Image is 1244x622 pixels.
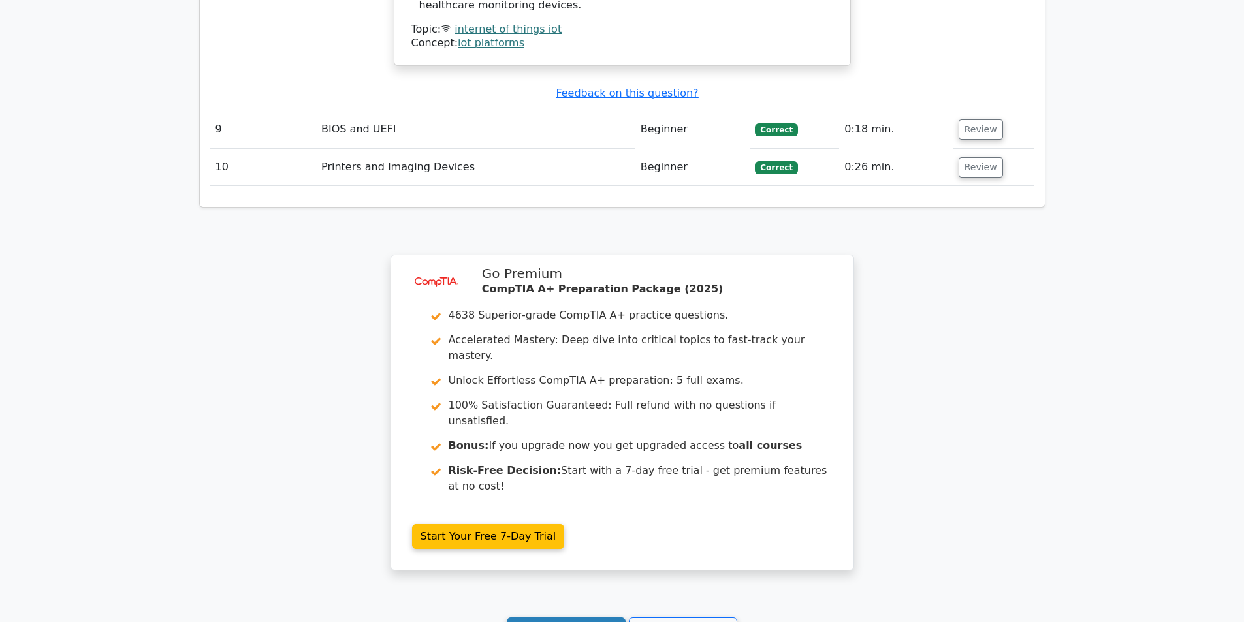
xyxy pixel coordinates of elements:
[210,149,317,186] td: 10
[755,123,797,136] span: Correct
[316,149,635,186] td: Printers and Imaging Devices
[755,161,797,174] span: Correct
[839,111,953,148] td: 0:18 min.
[458,37,524,49] a: iot platforms
[411,23,833,37] div: Topic:
[411,37,833,50] div: Concept:
[412,524,565,549] a: Start Your Free 7-Day Trial
[635,149,750,186] td: Beginner
[556,87,698,99] a: Feedback on this question?
[635,111,750,148] td: Beginner
[316,111,635,148] td: BIOS and UEFI
[839,149,953,186] td: 0:26 min.
[959,157,1003,178] button: Review
[959,119,1003,140] button: Review
[455,23,562,35] a: internet of things iot
[210,111,317,148] td: 9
